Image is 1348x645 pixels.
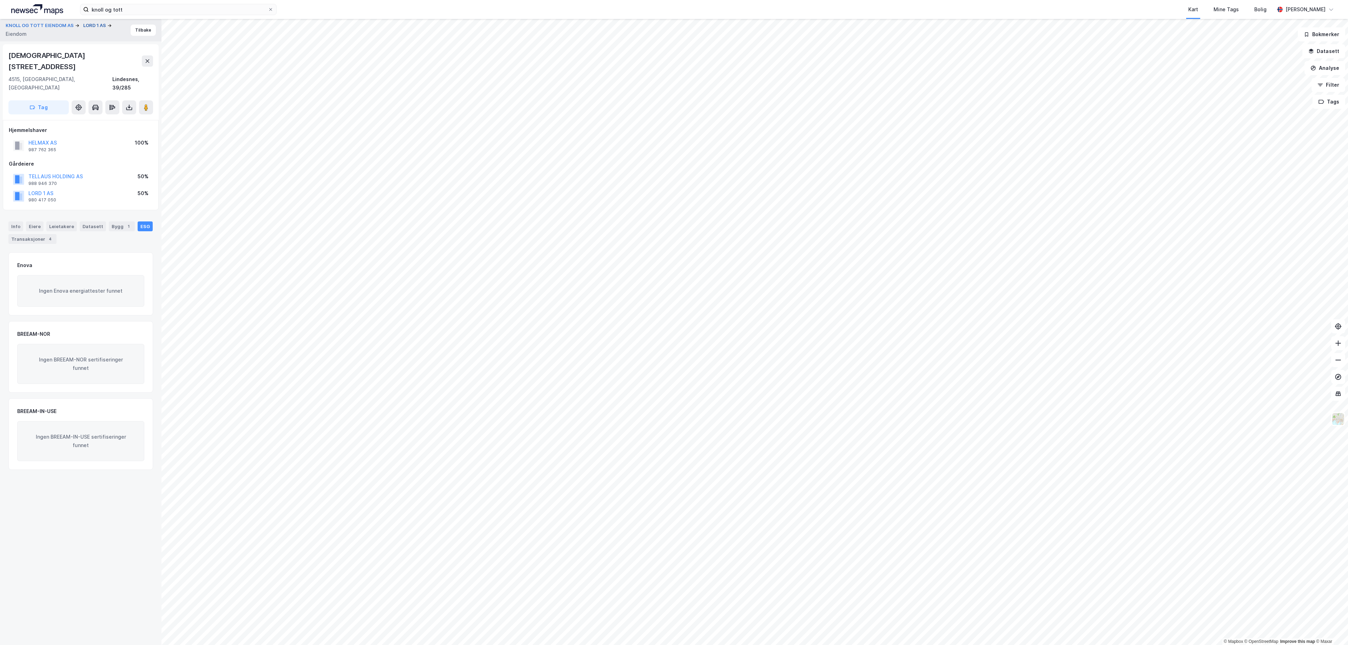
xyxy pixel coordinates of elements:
div: BREEAM-IN-USE [17,407,57,415]
button: Analyse [1304,61,1345,75]
a: OpenStreetMap [1244,639,1278,644]
div: ESG [138,221,153,231]
div: Bygg [109,221,135,231]
div: Info [8,221,23,231]
div: Kart [1188,5,1198,14]
button: LORD 1 AS [83,22,107,29]
input: Søk på adresse, matrikkel, gårdeiere, leietakere eller personer [89,4,268,15]
button: Tags [1313,95,1345,109]
div: Eiere [26,221,44,231]
a: Improve this map [1280,639,1315,644]
button: Bokmerker [1298,27,1345,41]
button: KNOLL OG TOTT EIENDOM AS [6,22,75,29]
div: Kontrollprogram for chat [1313,611,1348,645]
div: 987 762 365 [28,147,56,153]
div: Gårdeiere [9,160,153,168]
div: 4515, [GEOGRAPHIC_DATA], [GEOGRAPHIC_DATA] [8,75,112,92]
div: Lindesnes, 39/285 [112,75,153,92]
div: BREEAM-NOR [17,330,50,338]
div: Enova [17,261,32,270]
button: Datasett [1302,44,1345,58]
div: Ingen Enova energiattester funnet [17,275,144,307]
button: Filter [1311,78,1345,92]
button: Tilbake [131,25,156,36]
iframe: Chat Widget [1313,611,1348,645]
div: [PERSON_NAME] [1286,5,1326,14]
div: [DEMOGRAPHIC_DATA][STREET_ADDRESS] [8,50,142,72]
div: Hjemmelshaver [9,126,153,134]
div: Eiendom [6,30,27,38]
div: 1 [125,223,132,230]
div: 50% [138,172,148,181]
div: Ingen BREEAM-IN-USE sertifiseringer funnet [17,421,144,461]
div: 100% [135,139,148,147]
div: 988 946 370 [28,181,57,186]
div: 4 [47,235,54,242]
div: Leietakere [46,221,77,231]
div: Transaksjoner [8,234,57,244]
button: Tag [8,100,69,114]
div: 50% [138,189,148,198]
div: Datasett [80,221,106,231]
div: Mine Tags [1214,5,1239,14]
div: 980 417 050 [28,197,56,203]
div: Bolig [1254,5,1267,14]
img: Z [1332,412,1345,426]
a: Mapbox [1224,639,1243,644]
div: Ingen BREEAM-NOR sertifiseringer funnet [17,344,144,384]
img: logo.a4113a55bc3d86da70a041830d287a7e.svg [11,4,63,15]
